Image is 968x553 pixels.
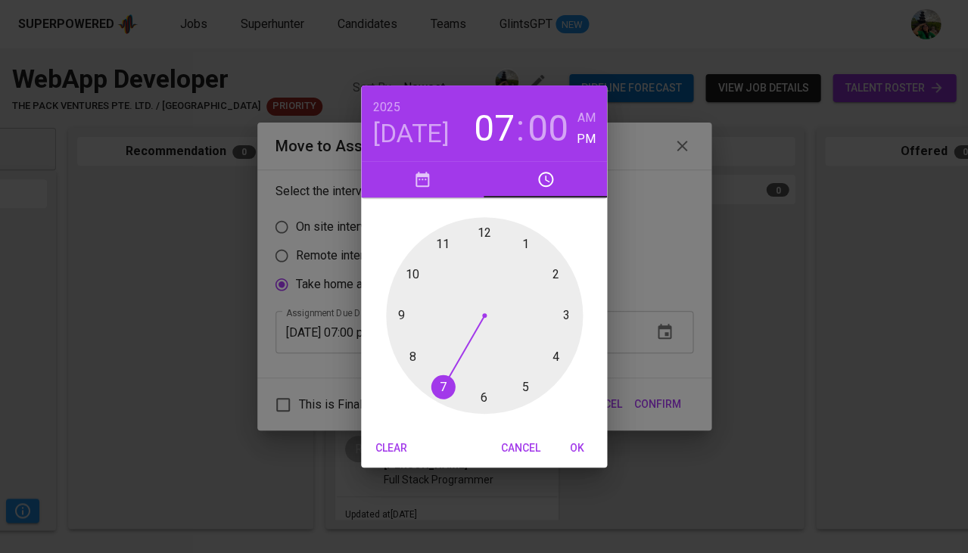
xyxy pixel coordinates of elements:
button: [DATE] [373,118,450,150]
button: 00 [528,107,568,150]
button: 07 [474,107,515,150]
button: Cancel [495,434,546,462]
h3: : [516,107,524,150]
span: Cancel [501,439,540,458]
button: Clear [367,434,416,462]
button: PM [577,129,596,150]
span: OK [559,439,595,458]
button: OK [552,434,601,462]
button: 2025 [373,97,400,118]
span: Clear [373,439,409,458]
button: AM [577,107,596,129]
